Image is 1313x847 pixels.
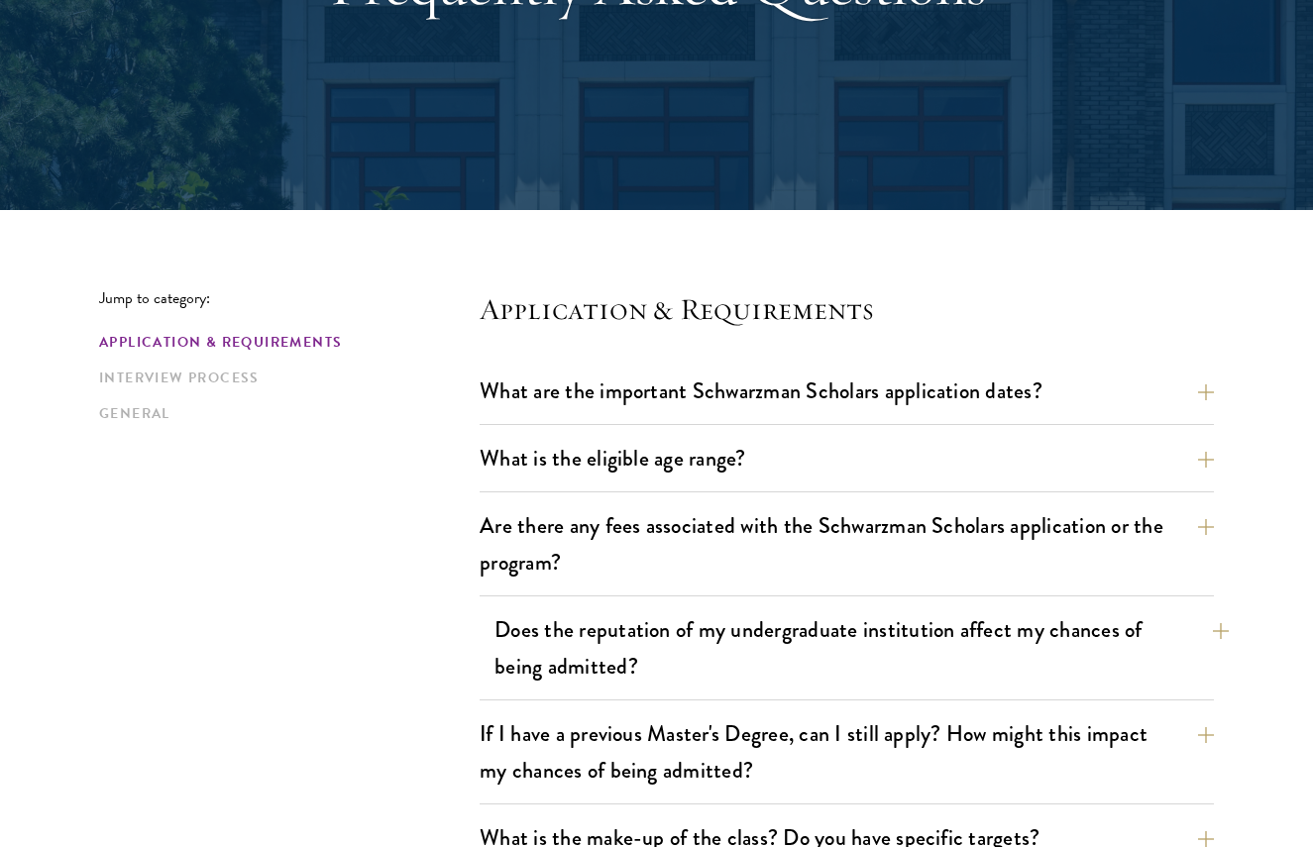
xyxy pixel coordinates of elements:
[480,711,1214,793] button: If I have a previous Master's Degree, can I still apply? How might this impact my chances of bein...
[99,332,468,353] a: Application & Requirements
[99,368,468,388] a: Interview Process
[494,607,1229,688] button: Does the reputation of my undergraduate institution affect my chances of being admitted?
[480,369,1214,413] button: What are the important Schwarzman Scholars application dates?
[99,289,480,307] p: Jump to category:
[480,289,1214,329] h4: Application & Requirements
[480,503,1214,584] button: Are there any fees associated with the Schwarzman Scholars application or the program?
[480,436,1214,480] button: What is the eligible age range?
[99,403,468,424] a: General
